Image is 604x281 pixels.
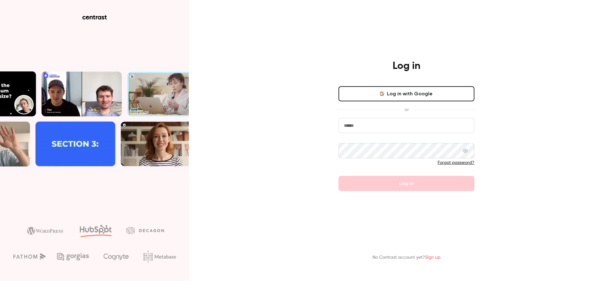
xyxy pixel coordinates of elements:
[438,160,474,165] a: Forgot password?
[338,86,474,101] button: Log in with Google
[393,60,420,72] h4: Log in
[401,106,412,113] span: or
[372,254,440,261] p: No Contrast account yet?
[425,255,440,260] a: Sign up
[126,227,164,234] img: decagon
